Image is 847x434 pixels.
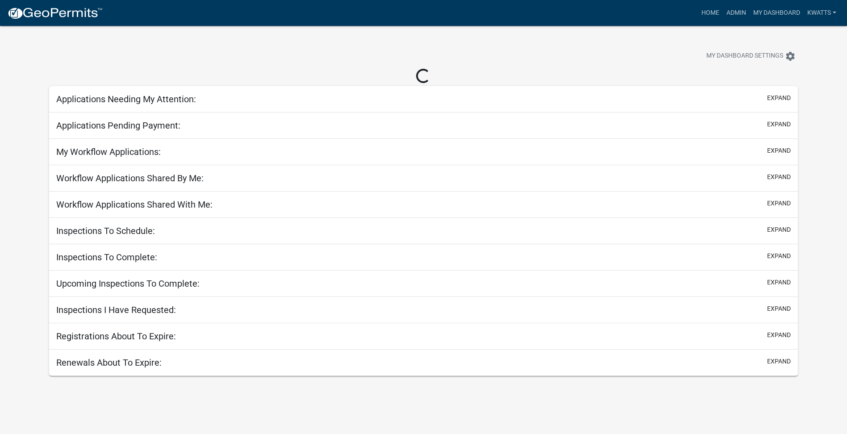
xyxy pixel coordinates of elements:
h5: Inspections I Have Requested: [56,305,176,315]
a: Kwatts [804,4,840,21]
h5: My Workflow Applications: [56,146,161,157]
button: expand [767,93,791,103]
button: expand [767,172,791,182]
button: expand [767,146,791,155]
button: expand [767,225,791,234]
h5: Applications Needing My Attention: [56,94,196,104]
i: settings [785,51,796,62]
a: My Dashboard [750,4,804,21]
h5: Renewals About To Expire: [56,357,162,368]
h5: Upcoming Inspections To Complete: [56,278,200,289]
button: expand [767,120,791,129]
button: My Dashboard Settingssettings [699,47,803,65]
h5: Applications Pending Payment: [56,120,180,131]
button: expand [767,304,791,313]
h5: Workflow Applications Shared By Me: [56,173,204,184]
a: Admin [723,4,750,21]
h5: Workflow Applications Shared With Me: [56,199,213,210]
h5: Inspections To Schedule: [56,225,155,236]
button: expand [767,251,791,261]
button: expand [767,330,791,340]
button: expand [767,278,791,287]
span: My Dashboard Settings [706,51,783,62]
a: Home [698,4,723,21]
button: expand [767,199,791,208]
h5: Inspections To Complete: [56,252,157,263]
h5: Registrations About To Expire: [56,331,176,342]
button: expand [767,357,791,366]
